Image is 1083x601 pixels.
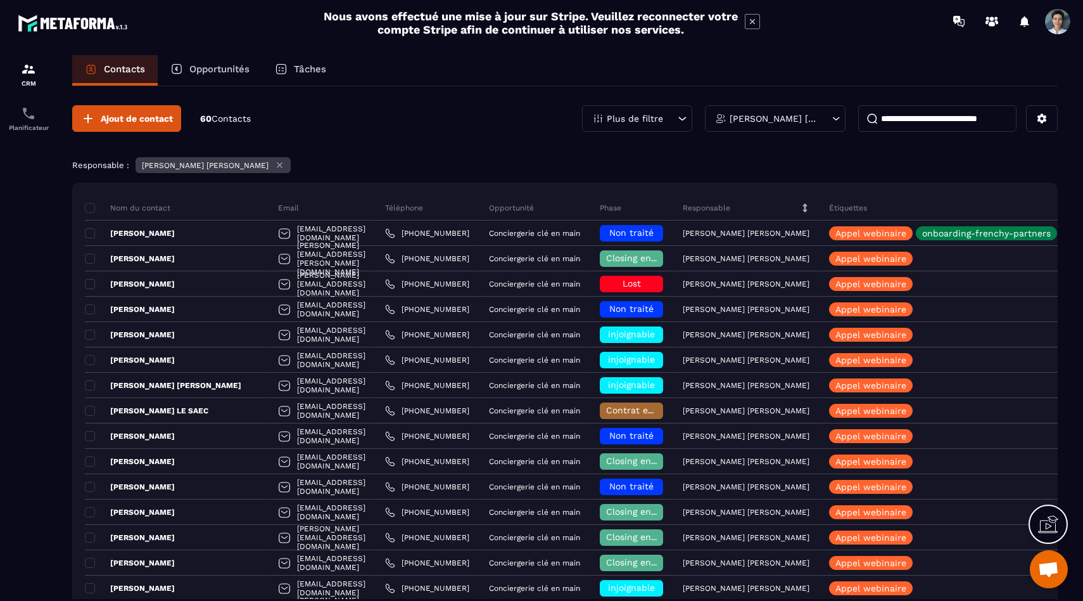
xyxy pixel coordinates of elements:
p: Planificateur [3,124,54,131]
p: Appel webinaire [835,457,906,466]
p: [PERSON_NAME] [PERSON_NAME] [683,406,809,415]
img: formation [21,61,36,77]
p: Conciergerie clé en main [489,406,580,415]
span: Closing en cours [606,557,678,567]
a: [PHONE_NUMBER] [385,304,469,314]
p: [PERSON_NAME] [85,304,175,314]
p: Appel webinaire [835,406,906,415]
p: Contacts [104,63,145,75]
p: Responsable : [72,160,129,170]
p: Nom du contact [85,203,170,213]
p: Appel webinaire [835,356,906,365]
p: Responsable [683,203,730,213]
p: [PERSON_NAME] [PERSON_NAME] [683,508,809,517]
span: Closing en cours [606,507,678,517]
p: Conciergerie clé en main [489,330,580,339]
a: schedulerschedulerPlanificateur [3,96,54,141]
p: Conciergerie clé en main [489,508,580,517]
p: [PERSON_NAME] [PERSON_NAME] [683,559,809,567]
span: Ajout de contact [101,112,173,125]
h2: Nous avons effectué une mise à jour sur Stripe. Veuillez reconnecter votre compte Stripe afin de ... [323,10,738,36]
a: [PHONE_NUMBER] [385,431,469,441]
p: Étiquettes [829,203,867,213]
p: [PERSON_NAME] [85,507,175,517]
p: Appel webinaire [835,229,906,238]
p: [PERSON_NAME] [85,355,175,365]
span: injoignable [608,380,655,390]
p: Phase [600,203,621,213]
p: [PERSON_NAME] [85,431,175,441]
p: Appel webinaire [835,305,906,314]
p: [PERSON_NAME] [PERSON_NAME] [683,356,809,365]
a: [PHONE_NUMBER] [385,507,469,517]
p: Conciergerie clé en main [489,482,580,491]
a: formationformationCRM [3,52,54,96]
p: CRM [3,80,54,87]
a: [PHONE_NUMBER] [385,254,469,264]
p: Appel webinaire [835,381,906,390]
p: [PERSON_NAME] [85,533,175,543]
p: Conciergerie clé en main [489,381,580,390]
a: Tâches [262,55,339,86]
a: [PHONE_NUMBER] [385,228,469,238]
p: Tâches [294,63,326,75]
p: Email [278,203,299,213]
p: [PERSON_NAME] [PERSON_NAME] [683,533,809,542]
p: [PERSON_NAME] [PERSON_NAME] [683,457,809,466]
p: Appel webinaire [835,330,906,339]
button: Ajout de contact [72,105,181,132]
span: Non traité [609,304,654,314]
a: [PHONE_NUMBER] [385,355,469,365]
p: Appel webinaire [835,280,906,288]
p: [PERSON_NAME] [PERSON_NAME] [683,229,809,238]
span: Non traité [609,481,654,491]
p: [PERSON_NAME] [PERSON_NAME] [683,381,809,390]
p: Conciergerie clé en main [489,584,580,593]
p: Conciergerie clé en main [489,305,580,314]
a: Opportunités [158,55,262,86]
p: [PERSON_NAME] [PERSON_NAME] [683,584,809,593]
p: [PERSON_NAME] [85,279,175,289]
span: Non traité [609,430,654,441]
p: Appel webinaire [835,533,906,542]
span: Closing en cours [606,532,678,542]
p: [PERSON_NAME] [PERSON_NAME] [683,305,809,314]
p: Appel webinaire [835,482,906,491]
p: Conciergerie clé en main [489,254,580,263]
span: Closing en cours [606,253,678,263]
a: [PHONE_NUMBER] [385,380,469,391]
p: [PERSON_NAME] LE SAEC [85,406,208,416]
p: Conciergerie clé en main [489,533,580,542]
div: Ouvrir le chat [1030,550,1068,588]
p: [PERSON_NAME] [85,558,175,568]
p: [PERSON_NAME] [85,228,175,238]
span: injoignable [608,329,655,339]
a: [PHONE_NUMBER] [385,330,469,340]
span: injoignable [608,583,655,593]
p: Conciergerie clé en main [489,457,580,466]
span: Closing en cours [606,456,678,466]
p: [PERSON_NAME] [85,583,175,593]
p: [PERSON_NAME] [85,330,175,340]
p: Appel webinaire [835,254,906,263]
p: Opportunité [489,203,534,213]
p: [PERSON_NAME] [PERSON_NAME] [142,161,269,170]
a: [PHONE_NUMBER] [385,456,469,467]
p: Conciergerie clé en main [489,432,580,441]
a: [PHONE_NUMBER] [385,583,469,593]
p: [PERSON_NAME] [85,254,175,264]
p: [PERSON_NAME] [PERSON_NAME] [683,432,809,441]
p: [PERSON_NAME] [PERSON_NAME] [683,482,809,491]
p: [PERSON_NAME] [PERSON_NAME] [683,280,809,288]
span: Contacts [212,113,251,124]
p: Téléphone [385,203,423,213]
a: [PHONE_NUMBER] [385,558,469,568]
p: Conciergerie clé en main [489,280,580,288]
span: Contrat envoyé [606,405,673,415]
span: Non traité [609,228,654,238]
p: [PERSON_NAME] [85,482,175,492]
p: Conciergerie clé en main [489,559,580,567]
p: Plus de filtre [607,114,663,123]
span: injoignable [608,354,655,365]
p: onboarding-frenchy-partners [922,229,1051,238]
